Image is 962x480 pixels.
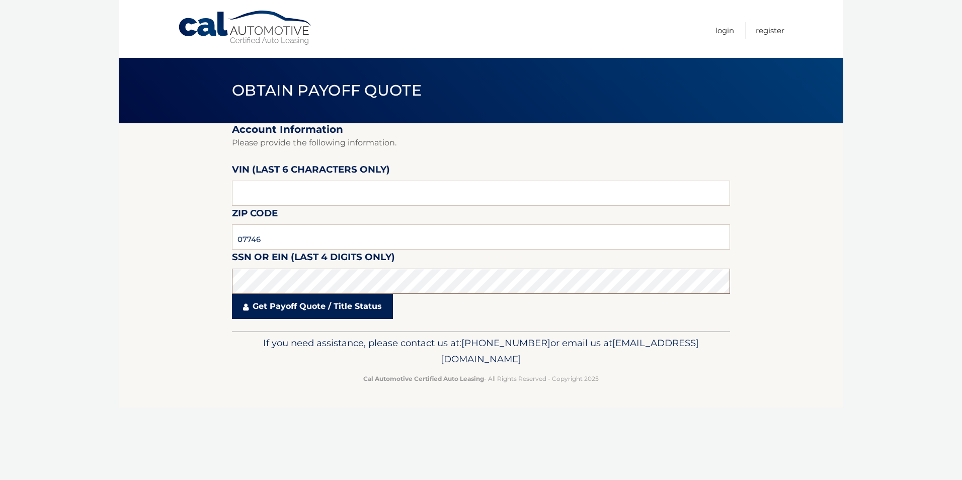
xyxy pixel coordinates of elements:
label: SSN or EIN (last 4 digits only) [232,250,395,268]
a: Register [756,22,784,39]
label: VIN (last 6 characters only) [232,162,390,181]
p: If you need assistance, please contact us at: or email us at [238,335,724,367]
span: Obtain Payoff Quote [232,81,422,100]
h2: Account Information [232,123,730,136]
p: Please provide the following information. [232,136,730,150]
p: - All Rights Reserved - Copyright 2025 [238,373,724,384]
span: [PHONE_NUMBER] [461,337,550,349]
strong: Cal Automotive Certified Auto Leasing [363,375,484,382]
a: Login [715,22,734,39]
a: Get Payoff Quote / Title Status [232,294,393,319]
label: Zip Code [232,206,278,224]
a: Cal Automotive [178,10,313,46]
